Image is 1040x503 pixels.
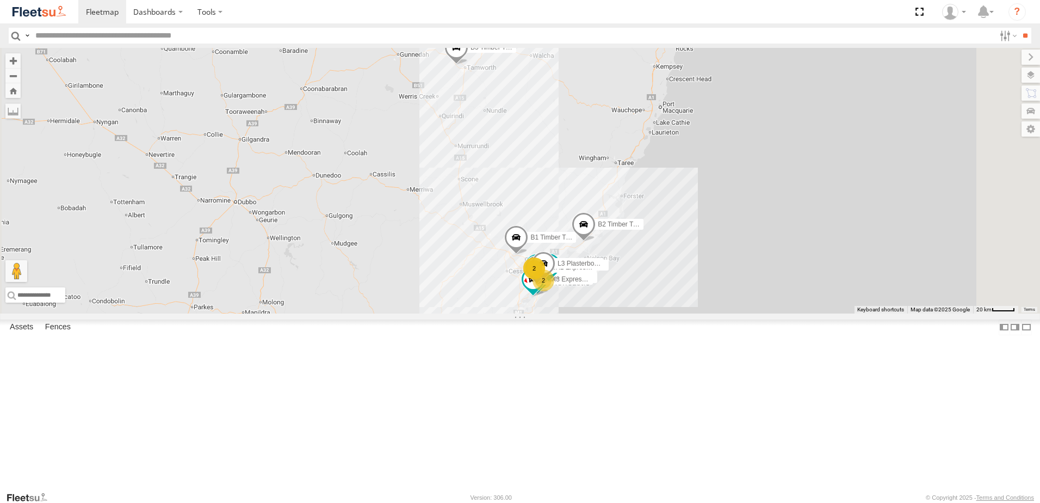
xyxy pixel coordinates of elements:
label: Search Filter Options [995,28,1019,44]
label: Assets [4,320,39,335]
label: Map Settings [1022,121,1040,137]
i: ? [1008,3,1026,21]
a: Visit our Website [6,492,56,503]
button: Keyboard shortcuts [857,306,904,314]
label: Dock Summary Table to the Right [1010,320,1020,335]
a: Terms and Conditions [976,494,1034,501]
div: James Cullen [938,4,970,20]
span: B1 Timber Truck [530,234,578,241]
span: CX3 Express Ute [547,275,597,283]
span: L3 Plasterboard Truck [558,260,621,267]
label: Search Query [23,28,32,44]
div: © Copyright 2025 - [926,494,1034,501]
label: Fences [40,320,76,335]
span: Map data ©2025 Google [911,306,970,312]
label: Hide Summary Table [1021,320,1032,335]
button: Drag Pegman onto the map to open Street View [5,260,27,282]
span: B2 Timber Truck [598,221,645,229]
div: 2 [523,257,545,279]
a: Terms (opens in new tab) [1024,308,1035,312]
button: Zoom in [5,53,21,68]
img: fleetsu-logo-horizontal.svg [11,4,67,19]
label: Dock Summary Table to the Left [999,320,1010,335]
button: Zoom out [5,68,21,83]
span: B5 Timber Truck [471,44,518,51]
div: 2 [533,269,554,291]
div: Version: 306.00 [471,494,512,501]
button: Zoom Home [5,83,21,98]
button: Map Scale: 20 km per 39 pixels [973,306,1018,314]
span: 20 km [976,306,992,312]
label: Measure [5,103,21,119]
